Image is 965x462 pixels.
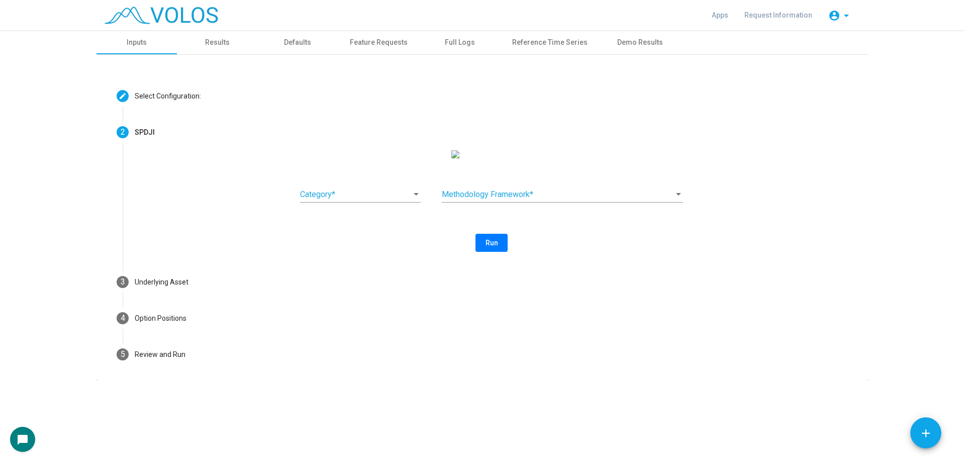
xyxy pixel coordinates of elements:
[17,434,29,446] mat-icon: chat_bubble
[284,37,311,48] div: Defaults
[704,6,736,24] a: Apps
[486,239,498,247] span: Run
[121,349,125,359] span: 5
[736,6,820,24] a: Request Information
[121,277,125,287] span: 3
[512,37,588,48] div: Reference Time Series
[121,127,125,137] span: 2
[121,313,125,323] span: 4
[205,37,230,48] div: Results
[475,234,508,252] button: Run
[135,349,185,360] div: Review and Run
[828,10,840,22] mat-icon: account_circle
[744,11,812,19] span: Request Information
[350,37,408,48] div: Feature Requests
[445,37,475,48] div: Full Logs
[119,92,127,100] mat-icon: create
[127,37,147,48] div: Inputs
[135,127,160,138] div: SPDJI
[135,313,186,324] div: Option Positions
[135,277,188,288] div: Underlying Asset
[919,427,932,440] mat-icon: add
[617,37,663,48] div: Demo Results
[840,10,852,22] mat-icon: arrow_drop_down
[135,91,201,102] div: Select Configuration:
[451,150,532,158] img: sandp.png
[712,11,728,19] span: Apps
[910,417,941,448] button: Add icon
